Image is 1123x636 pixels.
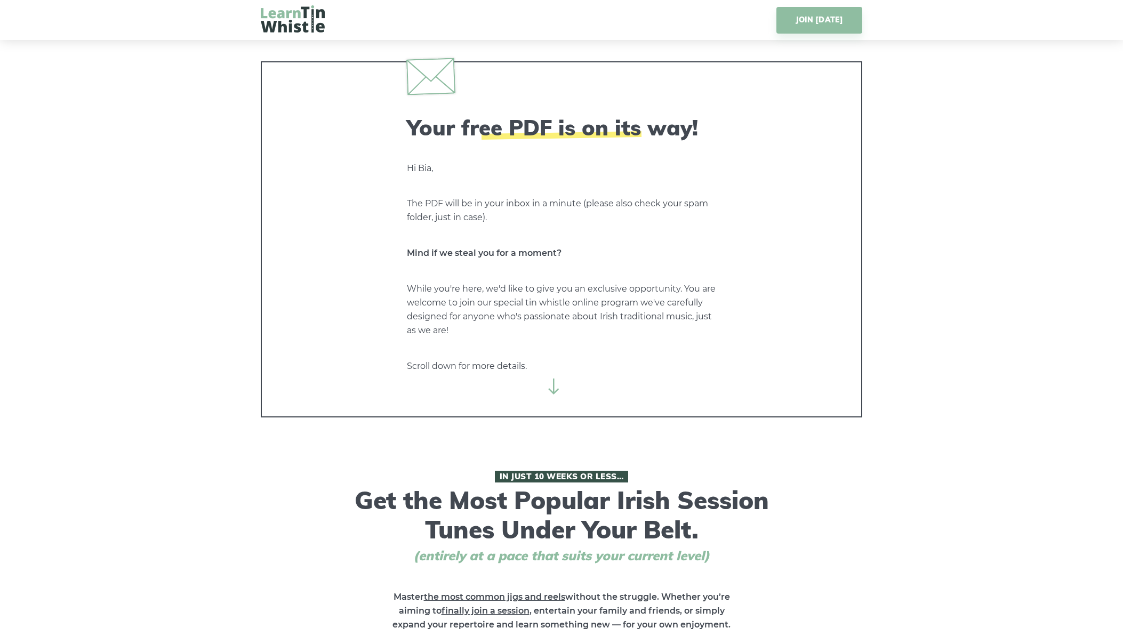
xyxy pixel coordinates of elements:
[394,548,729,563] span: (entirely at a pace that suits your current level)
[407,115,716,140] h2: Your free PDF is on its way!
[407,162,716,175] p: Hi Bia,
[407,282,716,337] p: While you're here, we'd like to give you an exclusive opportunity. You are welcome to join our sp...
[407,359,716,373] p: Scroll down for more details.
[442,606,530,616] span: finally join a session
[495,471,628,482] span: In Just 10 Weeks or Less…
[407,248,561,258] strong: Mind if we steal you for a moment?
[406,58,455,95] img: envelope.svg
[392,592,731,630] strong: Master without the struggle. Whether you’re aiming to , entertain your family and friends, or sim...
[776,7,862,34] a: JOIN [DATE]
[261,5,325,33] img: LearnTinWhistle.com
[424,592,565,602] span: the most common jigs and reels
[407,197,716,224] p: The PDF will be in your inbox in a minute (please also check your spam folder, just in case).
[351,471,772,563] h1: Get the Most Popular Irish Session Tunes Under Your Belt.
